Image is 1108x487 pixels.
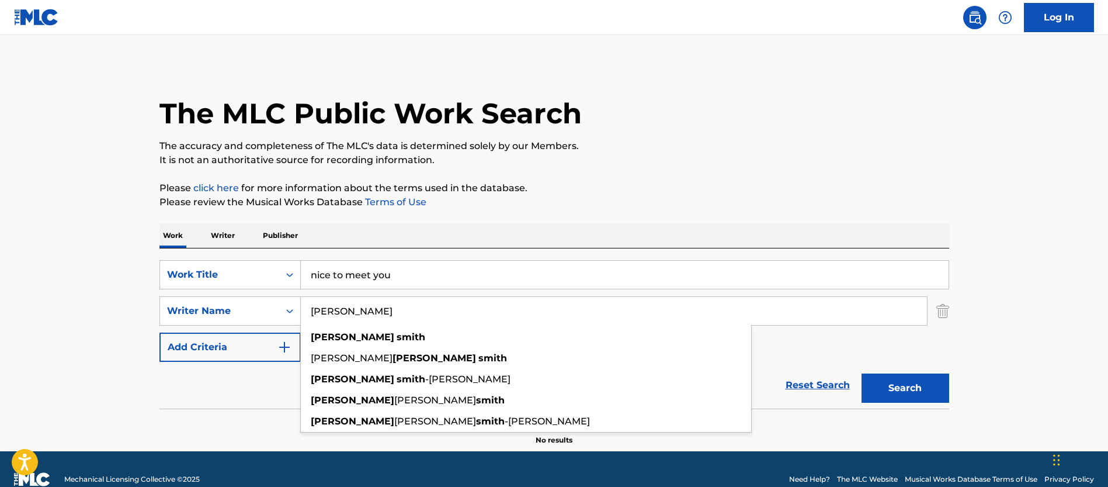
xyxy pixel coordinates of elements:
[363,196,426,208] a: Terms of Use
[393,353,476,364] strong: [PERSON_NAME]
[476,416,505,427] strong: smith
[936,296,949,326] img: Delete Criterion
[837,474,898,485] a: The MLC Website
[159,260,949,409] form: Search Form
[14,9,59,26] img: MLC Logo
[159,223,186,248] p: Work
[476,395,505,406] strong: smith
[397,331,425,343] strong: smith
[193,182,239,194] a: click here
[789,474,830,485] a: Need Help?
[277,340,291,354] img: 9d2ae6d4665cec9f34b9.svg
[311,395,394,406] strong: [PERSON_NAME]
[394,395,476,406] span: [PERSON_NAME]
[968,11,982,25] img: search
[394,416,476,427] span: [PERSON_NAME]
[311,374,394,385] strong: [PERSON_NAME]
[167,268,272,282] div: Work Title
[159,139,949,153] p: The accuracy and completeness of The MLC's data is determined solely by our Members.
[1024,3,1094,32] a: Log In
[159,333,301,362] button: Add Criteria
[1053,443,1060,478] div: Drag
[64,474,200,485] span: Mechanical Licensing Collective © 2025
[311,331,394,343] strong: [PERSON_NAME]
[311,416,394,427] strong: [PERSON_NAME]
[159,153,949,167] p: It is not an authoritative source for recording information.
[905,474,1037,485] a: Musical Works Database Terms of Use
[397,374,425,385] strong: smith
[536,421,572,445] p: No results
[159,195,949,209] p: Please review the Musical Works Database
[963,6,987,29] a: Public Search
[505,416,590,427] span: -[PERSON_NAME]
[1044,474,1094,485] a: Privacy Policy
[167,304,272,318] div: Writer Name
[311,353,393,364] span: [PERSON_NAME]
[780,372,856,398] a: Reset Search
[862,374,949,403] button: Search
[159,96,582,131] h1: The MLC Public Work Search
[1050,431,1108,487] iframe: Chat Widget
[478,353,507,364] strong: smith
[159,181,949,195] p: Please for more information about the terms used in the database.
[259,223,301,248] p: Publisher
[425,374,510,385] span: -[PERSON_NAME]
[14,472,50,486] img: logo
[998,11,1012,25] img: help
[994,6,1017,29] div: Help
[207,223,238,248] p: Writer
